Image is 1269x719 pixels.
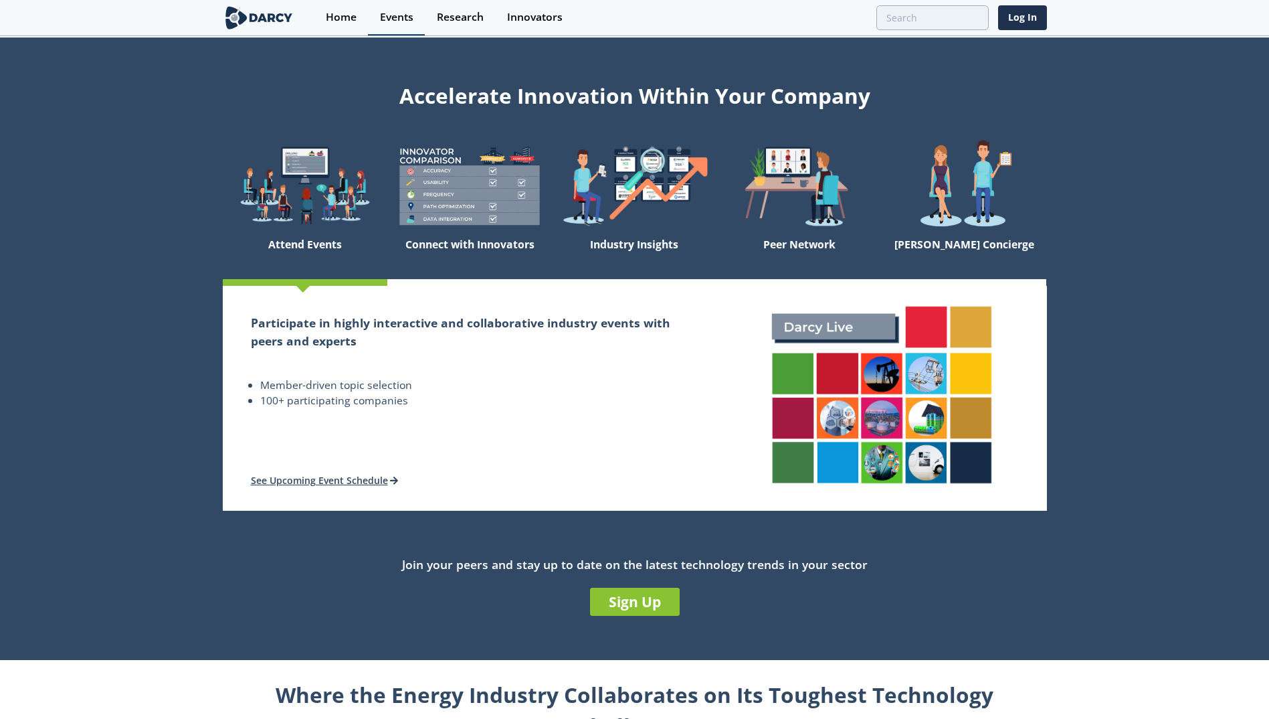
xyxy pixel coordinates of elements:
a: Log In [998,5,1047,30]
div: Research [437,12,484,23]
img: welcome-compare-1b687586299da8f117b7ac84fd957760.png [387,139,552,232]
a: See Upcoming Event Schedule [251,474,399,487]
li: Member-driven topic selection [260,378,689,394]
img: attend-events-831e21027d8dfeae142a4bc70e306247.png [758,293,1005,498]
a: Sign Up [590,588,680,616]
div: Innovators [507,12,563,23]
img: welcome-find-a12191a34a96034fcac36f4ff4d37733.png [552,139,716,232]
div: [PERSON_NAME] Concierge [882,232,1046,279]
input: Advanced Search [876,5,989,30]
div: Industry Insights [552,232,716,279]
div: Attend Events [223,232,387,279]
h2: Participate in highly interactive and collaborative industry events with peers and experts [251,314,689,349]
img: welcome-explore-560578ff38cea7c86bcfe544b5e45342.png [223,139,387,232]
img: welcome-concierge-wide-20dccca83e9cbdbb601deee24fb8df72.png [882,139,1046,232]
img: welcome-attend-b816887fc24c32c29d1763c6e0ddb6e6.png [717,139,882,232]
li: 100+ participating companies [260,393,689,409]
div: Connect with Innovators [387,232,552,279]
img: logo-wide.svg [223,6,296,29]
div: Accelerate Innovation Within Your Company [223,75,1047,111]
div: Peer Network [717,232,882,279]
div: Events [380,12,413,23]
div: Home [326,12,357,23]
